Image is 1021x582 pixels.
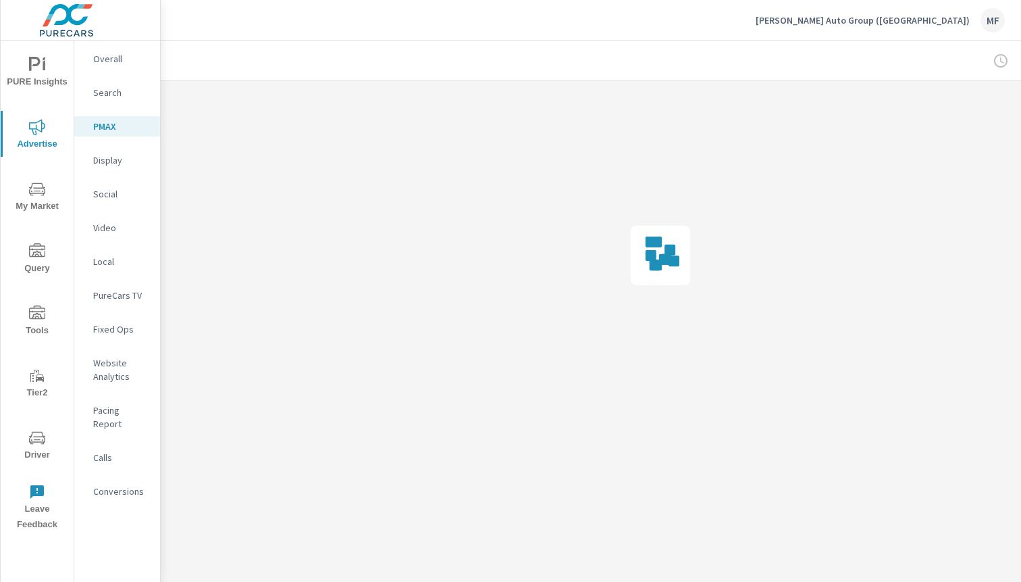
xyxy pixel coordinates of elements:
[5,119,70,152] span: Advertise
[74,285,160,306] div: PureCars TV
[74,116,160,137] div: PMAX
[5,484,70,533] span: Leave Feedback
[93,255,149,268] p: Local
[93,404,149,431] p: Pacing Report
[5,57,70,90] span: PURE Insights
[74,353,160,387] div: Website Analytics
[5,243,70,276] span: Query
[93,485,149,498] p: Conversions
[93,120,149,133] p: PMAX
[93,289,149,302] p: PureCars TV
[5,368,70,401] span: Tier2
[74,82,160,103] div: Search
[93,86,149,99] p: Search
[756,14,970,26] p: [PERSON_NAME] Auto Group ([GEOGRAPHIC_DATA])
[74,481,160,502] div: Conversions
[1,41,74,538] div: nav menu
[74,150,160,170] div: Display
[74,400,160,434] div: Pacing Report
[5,181,70,214] span: My Market
[74,49,160,69] div: Overall
[93,356,149,383] p: Website Analytics
[74,251,160,272] div: Local
[74,447,160,468] div: Calls
[93,322,149,336] p: Fixed Ops
[74,218,160,238] div: Video
[74,184,160,204] div: Social
[93,153,149,167] p: Display
[93,187,149,201] p: Social
[74,319,160,339] div: Fixed Ops
[5,430,70,463] span: Driver
[93,451,149,464] p: Calls
[980,8,1005,32] div: MF
[93,52,149,66] p: Overall
[5,306,70,339] span: Tools
[93,221,149,235] p: Video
